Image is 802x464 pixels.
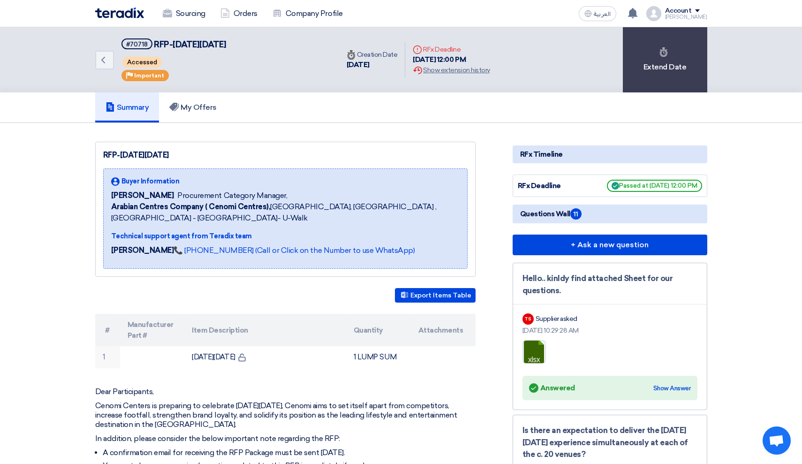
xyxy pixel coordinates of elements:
[111,246,174,255] strong: [PERSON_NAME]
[413,54,490,65] div: [DATE] 12:00 PM
[570,208,582,220] span: 11
[95,346,120,368] td: 1
[346,346,411,368] td: 1 LUMP SUM
[111,201,460,224] span: [GEOGRAPHIC_DATA], [GEOGRAPHIC_DATA] ,[GEOGRAPHIC_DATA] - [GEOGRAPHIC_DATA]- U-Walk
[513,235,707,255] button: + Ask a new question
[536,314,577,324] div: Supplier asked
[155,3,213,24] a: Sourcing
[523,341,598,397] a: Smart_art_questions_1753169138262.xlsx
[518,181,588,191] div: RFx Deadline
[665,7,692,15] div: Account
[121,176,180,186] span: Buyer Information
[623,27,707,92] div: Extend Date
[95,8,144,18] img: Teradix logo
[522,313,534,325] div: TS
[529,381,575,395] div: Answered
[184,314,346,346] th: Item Description
[522,425,697,461] div: Is there an expectation to deliver the [DATE][DATE] experience simultaneously at each of the c. 2...
[106,103,149,112] h5: Summary
[646,6,661,21] img: profile_test.png
[95,387,476,396] p: Dear Participants,
[169,103,217,112] h5: My Offers
[103,150,468,161] div: RFP-[DATE][DATE]
[579,6,616,21] button: العربية
[520,208,582,220] span: Questions Wall
[95,314,120,346] th: #
[103,448,476,457] li: A confirmation email for receiving the RFP Package must be sent [DATE].
[411,314,476,346] th: Attachments
[665,15,707,20] div: [PERSON_NAME]
[395,288,476,303] button: Export Items Table
[111,202,271,211] b: Arabian Centres Company ( Cenomi Centres),
[265,3,350,24] a: Company Profile
[122,57,162,68] span: Accessed
[134,72,164,79] span: Important
[95,434,476,443] p: In addition, please consider the below important note regarding the RFP:
[213,3,265,24] a: Orders
[95,401,476,429] p: Cenomi Centers is preparing to celebrate [DATE][DATE], Cenomi aims to set itself apart from compe...
[111,231,460,241] div: Technical support agent from Teradix team
[174,246,415,255] a: 📞 [PHONE_NUMBER] (Call or Click on the Number to use WhatsApp)
[177,190,287,201] span: Procurement Category Manager,
[413,65,490,75] div: Show extension history
[95,92,159,122] a: Summary
[346,314,411,346] th: Quantity
[126,41,148,47] div: #70718
[594,11,611,17] span: العربية
[111,190,174,201] span: [PERSON_NAME]
[120,314,185,346] th: Manufacturer Part #
[347,60,398,70] div: [DATE]
[347,50,398,60] div: Creation Date
[522,273,697,297] div: Hello.. kinldy find attached Sheet for our questions.
[184,346,346,368] td: [DATE][DATE]
[121,38,227,50] h5: RFP-Saudi National Day 2025
[513,145,707,163] div: RFx Timeline
[763,426,791,455] a: Open chat
[413,45,490,54] div: RFx Deadline
[522,326,697,335] div: [DATE] 10:29:28 AM
[607,180,702,192] span: Passed at [DATE] 12:00 PM
[159,92,227,122] a: My Offers
[154,39,226,50] span: RFP-[DATE][DATE]
[653,384,691,393] div: Show Answer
